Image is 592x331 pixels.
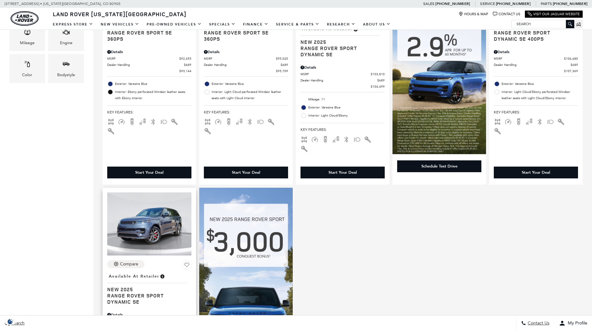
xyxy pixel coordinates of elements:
[246,119,254,123] span: Bluetooth
[301,72,371,76] span: MSRP
[494,49,578,55] div: Pricing Details - Range Rover Sport Dynamic SE 400PS
[107,9,191,42] a: In Transit to U.S.New 2025Range Rover Sport SE 360PS
[496,1,530,6] a: [PHONE_NUMBER]
[118,119,125,123] span: Adaptive Cruise Control
[308,113,385,119] span: Interior: Light Cloud/Ebony
[3,318,17,325] section: Click to Open Cookie Consent Modal
[182,260,191,272] button: Save Vehicle
[115,89,191,101] span: Interior: Ebony perforated Windsor leather seats with Ebony interior
[371,84,385,89] span: $104,499
[9,22,45,51] div: MileageMileage
[308,104,385,111] span: Exterior: Varesine Blue
[553,1,587,6] a: [PHONE_NUMBER]
[494,109,578,116] span: Key Features :
[536,119,544,123] span: Bluetooth
[107,119,115,123] span: AWD
[301,25,385,57] a: Available at RetailerNew 2025Range Rover Sport Dynamic SE
[494,9,578,42] a: In Transit to U.S.New 2025Range Rover Sport Dynamic SE 400PS
[53,10,186,18] span: Land Rover [US_STATE][GEOGRAPHIC_DATA]
[353,137,361,141] span: Fog Lights
[371,72,385,76] span: $103,810
[564,56,578,61] span: $106,680
[301,65,385,70] div: Pricing Details - Range Rover Sport Dynamic SE
[204,56,288,61] a: MSRP $95,020
[204,30,283,42] span: Range Rover Sport SE 360PS
[364,137,371,141] span: Interior Accents
[236,119,243,123] span: Blind Spot Monitor
[301,167,385,178] div: Start Your Deal
[143,19,205,30] a: Pre-Owned Vehicles
[311,137,319,141] span: Adaptive Cruise Control
[3,318,17,325] img: Opt-Out Icon
[493,12,520,16] a: Contact Us
[139,119,146,123] span: Blind Spot Monitor
[11,11,39,26] img: Land Rover
[421,163,457,169] div: Schedule Test Drive
[204,62,288,67] a: Dealer Handling $689
[322,137,329,141] span: Backup Camera
[49,19,394,30] nav: Main Navigation
[459,12,488,16] a: Hours & Map
[515,119,522,123] span: Backup Camera
[204,56,276,61] span: MSRP
[494,56,564,61] span: MSRP
[107,292,187,305] span: Range Rover Sport Dynamic SE
[107,128,115,133] span: Keyless Entry
[24,59,31,71] span: Color
[159,273,165,280] span: Vehicle is in stock and ready for immediate delivery. Due to demand, availability is subject to c...
[107,62,191,67] a: Dealer Handling $689
[5,2,121,6] a: [STREET_ADDRESS] • [US_STATE][GEOGRAPHIC_DATA], CO 80905
[204,62,281,67] span: Dealer Handling
[423,2,434,6] span: Sales
[107,286,187,292] span: New 2025
[528,12,580,16] a: Visit Our Jaguar Website
[212,89,288,101] span: Interior: Light Cloud perforated Windsor leather seats with Light Cloud interior
[11,11,39,26] a: land-rover
[281,62,288,67] span: $689
[359,19,394,30] a: About Us
[480,2,495,6] span: Service
[494,62,578,67] a: Dealer Handling $689
[571,62,578,67] span: $689
[149,119,157,123] span: Bluetooth
[107,272,191,305] a: Available at RetailerNew 2025Range Rover Sport Dynamic SE
[494,62,571,67] span: Dealer Handling
[204,109,288,116] span: Key Features :
[107,109,191,116] span: Key Features :
[502,89,578,101] span: Interior: Light Cloud/Ebony perforated Windsor leather seats with Light Cloud/Ebony interior
[301,72,385,76] a: MSRP $103,810
[20,39,34,46] div: Mileage
[547,119,554,123] span: Fog Lights
[272,19,323,30] a: Service & Parts
[171,119,178,123] span: Interior Accents
[323,19,359,30] a: Research
[494,69,578,73] a: $107,369
[48,22,84,51] div: EngineEngine
[128,119,136,123] span: Backup Camera
[107,49,191,55] div: Pricing Details - Range Rover Sport SE 360PS
[214,119,222,123] span: Adaptive Cruise Control
[107,69,191,73] a: $93,144
[115,81,191,87] span: Exterior: Varesine Blue
[494,56,578,61] a: MSRP $106,680
[49,10,190,18] a: Land Rover [US_STATE][GEOGRAPHIC_DATA]
[109,273,159,280] span: Available at Retailer
[301,95,385,103] li: Mileage: 11
[107,30,187,42] span: Range Rover Sport SE 360PS
[107,56,191,61] a: MSRP $92,455
[107,312,191,318] div: Pricing Details - Range Rover Sport Dynamic SE
[502,81,578,87] span: Exterior: Varesine Blue
[48,54,84,83] div: BodystyleBodystyle
[107,167,191,178] div: Start Your Deal
[541,2,552,6] span: Parts
[276,56,288,61] span: $95,020
[301,78,385,83] a: Dealer Handling $689
[525,119,533,123] span: Blind Spot Monitor
[62,27,70,39] span: Engine
[301,137,308,141] span: AWD
[343,137,350,141] span: Bluetooth
[97,19,143,30] a: New Vehicles
[205,19,239,30] a: Specials
[504,119,512,123] span: Adaptive Cruise Control
[301,45,380,57] span: Range Rover Sport Dynamic SE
